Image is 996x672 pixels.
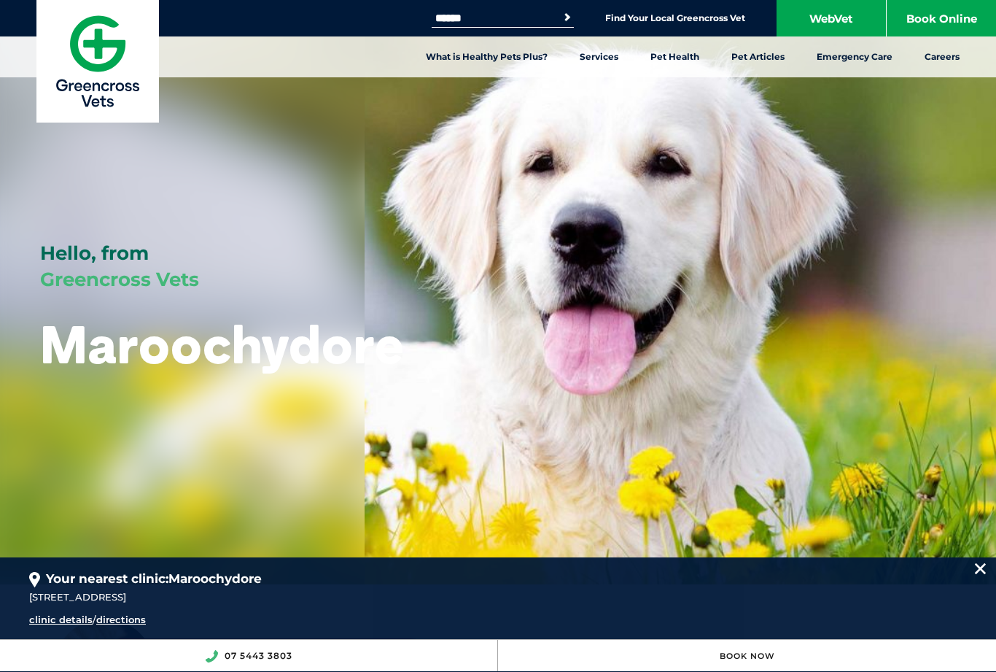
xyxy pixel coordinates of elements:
[410,36,564,77] a: What is Healthy Pets Plus?
[720,651,775,661] a: Book Now
[801,36,909,77] a: Emergency Care
[225,650,292,661] a: 07 5443 3803
[96,614,146,625] a: directions
[909,36,976,77] a: Careers
[29,614,93,625] a: clinic details
[29,557,967,589] div: Your nearest clinic:
[168,571,262,586] span: Maroochydore
[975,563,986,574] img: location_close.svg
[715,36,801,77] a: Pet Articles
[564,36,634,77] a: Services
[634,36,715,77] a: Pet Health
[40,268,199,291] span: Greencross Vets
[29,572,40,588] img: location_pin.svg
[605,12,745,24] a: Find Your Local Greencross Vet
[205,650,218,663] img: location_phone.svg
[40,242,149,265] span: Hello, from
[40,315,405,373] h1: Maroochydore
[29,590,967,606] div: [STREET_ADDRESS]
[560,10,575,25] button: Search
[29,612,592,628] div: /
